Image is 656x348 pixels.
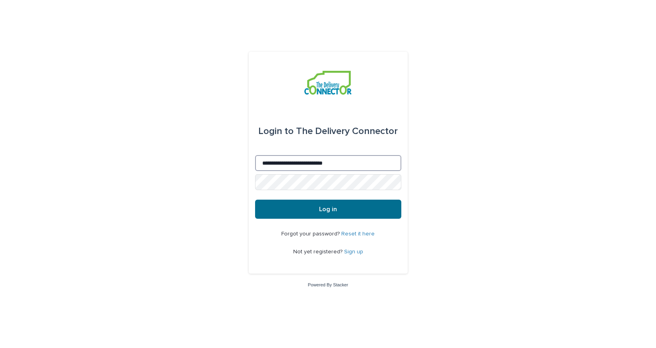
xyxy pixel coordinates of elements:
[344,249,363,255] a: Sign up
[281,231,341,237] span: Forgot your password?
[341,231,375,237] a: Reset it here
[258,120,398,142] div: The Delivery Connector
[258,126,294,136] span: Login to
[304,71,352,95] img: aCWQmA6OSGG0Kwt8cj3c
[308,282,348,287] a: Powered By Stacker
[293,249,344,255] span: Not yet registered?
[255,200,401,219] button: Log in
[319,206,337,212] span: Log in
